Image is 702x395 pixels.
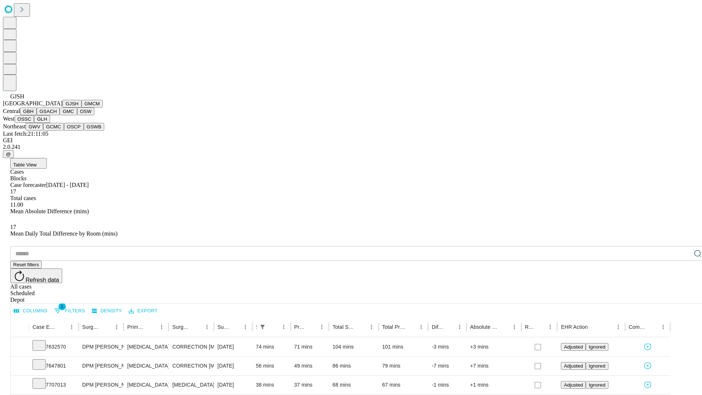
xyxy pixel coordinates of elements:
[432,376,463,394] div: -1 mins
[33,376,75,394] div: 7707013
[648,322,658,332] button: Sort
[589,344,605,350] span: Ignored
[509,322,520,332] button: Menu
[613,322,623,332] button: Menu
[127,324,146,330] div: Primary Service
[525,324,535,330] div: Resolved in EHR
[432,357,463,375] div: -7 mins
[14,379,25,392] button: Expand
[82,357,120,375] div: DPM [PERSON_NAME] [PERSON_NAME]
[3,116,15,122] span: West
[77,108,95,115] button: OSW
[172,338,210,356] div: CORRECTION [MEDICAL_DATA], [MEDICAL_DATA] [MEDICAL_DATA]
[256,338,287,356] div: 74 mins
[561,343,586,351] button: Adjusted
[366,322,377,332] button: Menu
[432,324,444,330] div: Difference
[268,322,279,332] button: Sort
[218,338,249,356] div: [DATE]
[564,344,583,350] span: Adjusted
[256,324,257,330] div: Scheduled In Room Duration
[127,376,165,394] div: [MEDICAL_DATA]
[127,338,165,356] div: [MEDICAL_DATA]
[256,376,287,394] div: 38 mins
[256,357,287,375] div: 56 mins
[332,357,375,375] div: 86 mins
[13,162,37,168] span: Table View
[416,322,426,332] button: Menu
[332,338,375,356] div: 104 mins
[13,262,39,267] span: Reset filters
[218,324,229,330] div: Surgery Date
[10,93,24,99] span: GJSH
[58,303,66,310] span: 1
[10,208,89,214] span: Mean Absolute Difference (mins)
[127,305,159,317] button: Export
[257,322,268,332] button: Show filters
[14,341,25,354] button: Expand
[470,357,518,375] div: +7 mins
[564,382,583,388] span: Adjusted
[545,322,555,332] button: Menu
[564,363,583,369] span: Adjusted
[82,376,120,394] div: DPM [PERSON_NAME] [PERSON_NAME]
[561,324,588,330] div: EHR Action
[294,376,325,394] div: 37 mins
[586,343,608,351] button: Ignored
[317,322,327,332] button: Menu
[127,357,165,375] div: [MEDICAL_DATA]
[84,123,105,131] button: GSWB
[101,322,112,332] button: Sort
[63,100,82,108] button: GJSH
[561,381,586,389] button: Adjusted
[26,123,43,131] button: GWV
[294,324,306,330] div: Predicted In Room Duration
[218,376,249,394] div: [DATE]
[82,324,101,330] div: Surgeon Name
[499,322,509,332] button: Sort
[3,123,26,129] span: Northeast
[444,322,454,332] button: Sort
[535,322,545,332] button: Sort
[15,115,34,123] button: OSSC
[10,158,47,169] button: Table View
[589,322,599,332] button: Sort
[146,322,156,332] button: Sort
[82,100,103,108] button: GMCM
[332,324,355,330] div: Total Scheduled Duration
[6,151,11,157] span: @
[112,322,122,332] button: Menu
[561,362,586,370] button: Adjusted
[230,322,240,332] button: Sort
[172,324,190,330] div: Surgery Name
[454,322,465,332] button: Menu
[658,322,668,332] button: Menu
[172,357,210,375] div: CORRECTION [MEDICAL_DATA], RESECTION [MEDICAL_DATA] BASE
[3,150,14,158] button: @
[10,202,23,208] span: 11.00
[240,322,250,332] button: Menu
[279,322,289,332] button: Menu
[46,182,88,188] span: [DATE] - [DATE]
[10,188,16,195] span: 17
[10,230,117,237] span: Mean Daily Total Difference by Room (mins)
[470,338,518,356] div: +3 mins
[406,322,416,332] button: Sort
[382,376,424,394] div: 67 mins
[629,324,647,330] div: Comments
[43,123,64,131] button: GCMC
[33,357,75,375] div: 7647801
[52,305,87,317] button: Show filters
[470,376,518,394] div: +1 mins
[10,195,36,201] span: Total cases
[10,268,62,283] button: Refresh data
[3,100,63,106] span: [GEOGRAPHIC_DATA]
[356,322,366,332] button: Sort
[60,108,77,115] button: GMC
[586,362,608,370] button: Ignored
[64,123,84,131] button: OSCP
[332,376,375,394] div: 68 mins
[10,261,42,268] button: Reset filters
[257,322,268,332] div: 1 active filter
[34,115,50,123] button: GLH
